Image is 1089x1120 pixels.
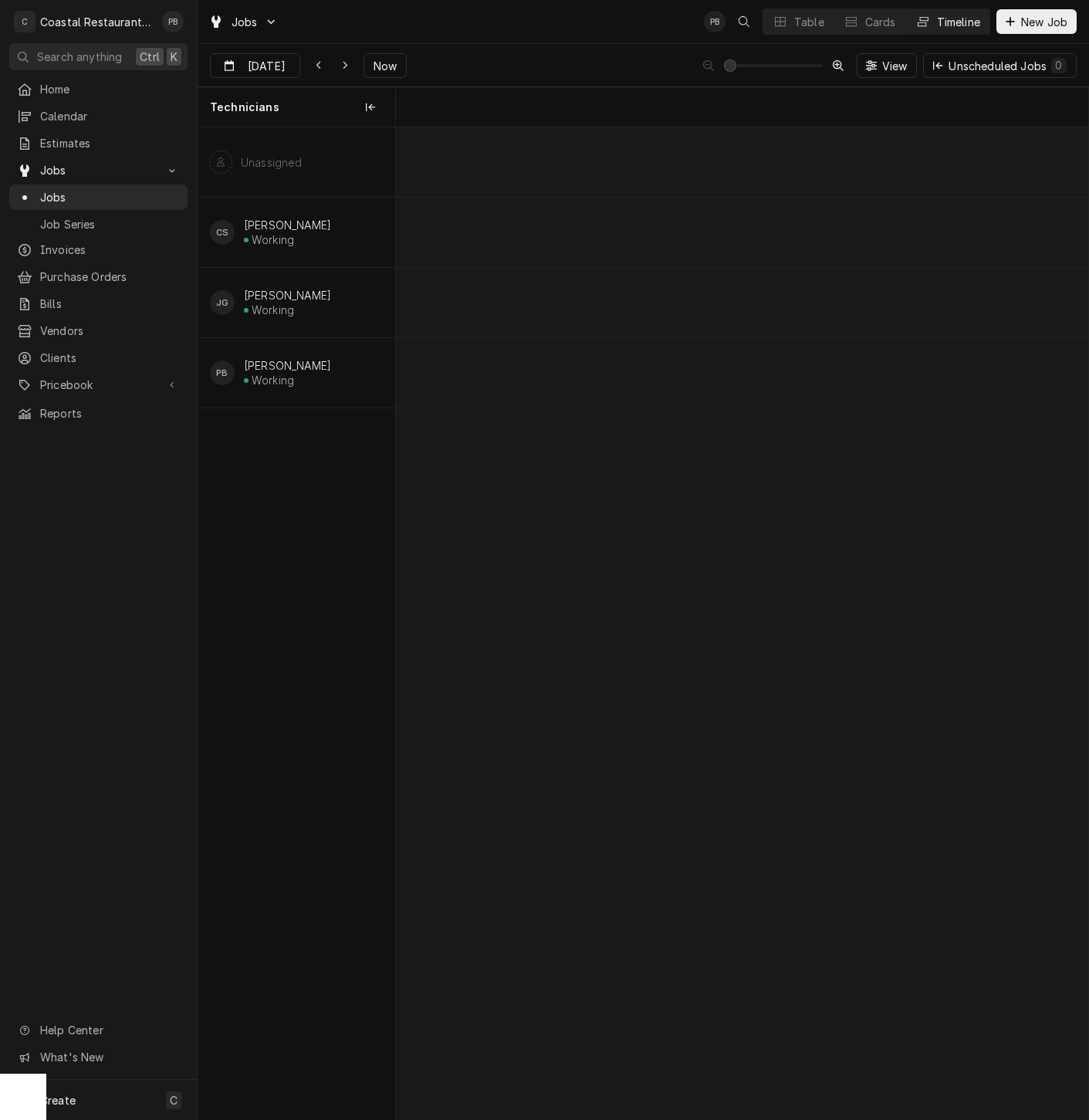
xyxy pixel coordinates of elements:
[40,350,180,366] span: Clients
[40,135,180,151] span: Estimates
[210,220,235,245] div: Chris Sockriter's Avatar
[244,289,331,302] div: [PERSON_NAME]
[244,218,331,232] div: [PERSON_NAME]
[996,9,1077,34] button: New Job
[9,1044,188,1070] a: Go to What's New
[40,162,157,178] span: Jobs
[252,374,294,387] div: Working
[40,296,180,312] span: Bills
[170,1092,178,1108] span: C
[704,11,725,32] div: PB
[9,1017,188,1043] a: Go to Help Center
[40,323,180,339] span: Vendors
[40,1049,178,1065] span: What's New
[198,127,395,1119] div: left
[865,14,896,30] div: Cards
[37,49,122,65] span: Search anything
[252,303,294,316] div: Working
[40,1094,76,1107] span: Create
[210,53,300,78] button: [DATE]
[857,53,918,78] button: View
[210,100,279,115] span: Technicians
[9,372,188,398] a: Go to Pricebook
[9,43,188,70] button: Search anythingCtrlK
[40,189,180,205] span: Jobs
[40,405,180,421] span: Reports
[171,49,178,65] span: K
[9,401,188,426] a: Reports
[9,345,188,371] a: Clients
[210,290,235,315] div: James Gatton's Avatar
[40,216,180,232] span: Job Series
[370,58,400,74] span: Now
[40,1022,178,1038] span: Help Center
[140,49,160,65] span: Ctrl
[252,233,294,246] div: Working
[1018,14,1070,30] span: New Job
[210,360,235,385] div: PB
[40,242,180,258] span: Invoices
[244,359,331,372] div: [PERSON_NAME]
[9,264,188,289] a: Purchase Orders
[210,290,235,315] div: JG
[202,9,284,35] a: Go to Jobs
[364,53,407,78] button: Now
[9,291,188,316] a: Bills
[162,11,184,32] div: PB
[14,11,36,32] div: C
[9,184,188,210] a: Jobs
[241,156,303,169] div: Unassigned
[923,53,1077,78] button: Unscheduled Jobs0
[210,220,235,245] div: CS
[879,58,911,74] span: View
[396,127,1088,1119] div: normal
[9,130,188,156] a: Estimates
[9,237,188,262] a: Invoices
[198,87,395,127] div: Technicians column. SPACE for context menu
[704,11,725,32] div: Phill Blush's Avatar
[162,11,184,32] div: Phill Blush's Avatar
[794,14,824,30] div: Table
[232,14,258,30] span: Jobs
[1054,57,1064,73] div: 0
[9,318,188,343] a: Vendors
[40,377,157,393] span: Pricebook
[40,81,180,97] span: Home
[40,269,180,285] span: Purchase Orders
[732,9,756,34] button: Open search
[9,157,188,183] a: Go to Jobs
[9,211,188,237] a: Job Series
[40,108,180,124] span: Calendar
[9,103,188,129] a: Calendar
[40,14,154,30] div: Coastal Restaurant Repair
[937,14,980,30] div: Timeline
[9,76,188,102] a: Home
[949,58,1067,74] div: Unscheduled Jobs
[210,360,235,385] div: Phill Blush's Avatar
